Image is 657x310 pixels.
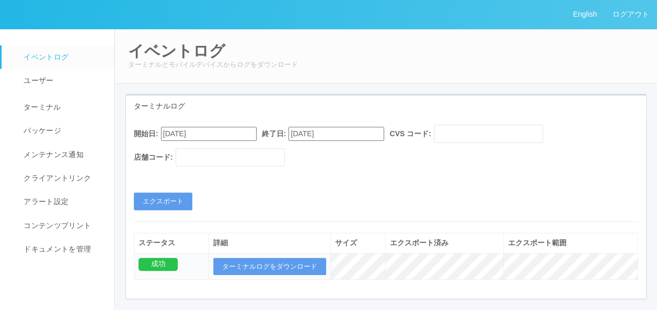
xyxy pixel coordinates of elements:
label: CVS コード: [389,128,431,139]
a: ターミナル [2,93,124,119]
p: ターミナルとモバイルデバイスからログをダウンロード [128,59,644,70]
a: メンテナンス通知 [2,143,124,166]
a: パッケージ [2,119,124,142]
div: ターミナルログ [126,96,646,117]
span: クライアントリンク [21,174,91,182]
div: サイズ [335,237,381,248]
div: 詳細 [213,237,326,248]
button: ターミナルログをダウンロード [213,258,326,276]
span: アラート設定 [21,197,68,206]
label: 店舗コード: [134,152,173,163]
div: エクスポート済み [390,237,500,248]
span: パッケージ [21,126,61,135]
label: 開始日: [134,128,158,139]
div: ステータス [139,237,204,248]
span: コンテンツプリント [21,221,91,230]
a: クライアントリンク [2,166,124,190]
div: 成功 [139,258,178,271]
a: アラート設定 [2,190,124,213]
span: ユーザー [21,76,53,85]
a: ユーザー [2,69,124,92]
a: コンテンツプリント [2,214,124,237]
a: ドキュメントを管理 [2,237,124,261]
span: メンテナンス通知 [21,150,84,159]
span: ターミナル [21,103,61,111]
div: エクスポート範囲 [508,237,633,248]
h2: イベントログ [128,42,644,59]
label: 終了日: [262,128,286,139]
span: イベントログ [21,53,68,61]
span: ドキュメントを管理 [21,245,91,253]
a: イベントログ [2,45,124,69]
button: エクスポート [134,193,192,210]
